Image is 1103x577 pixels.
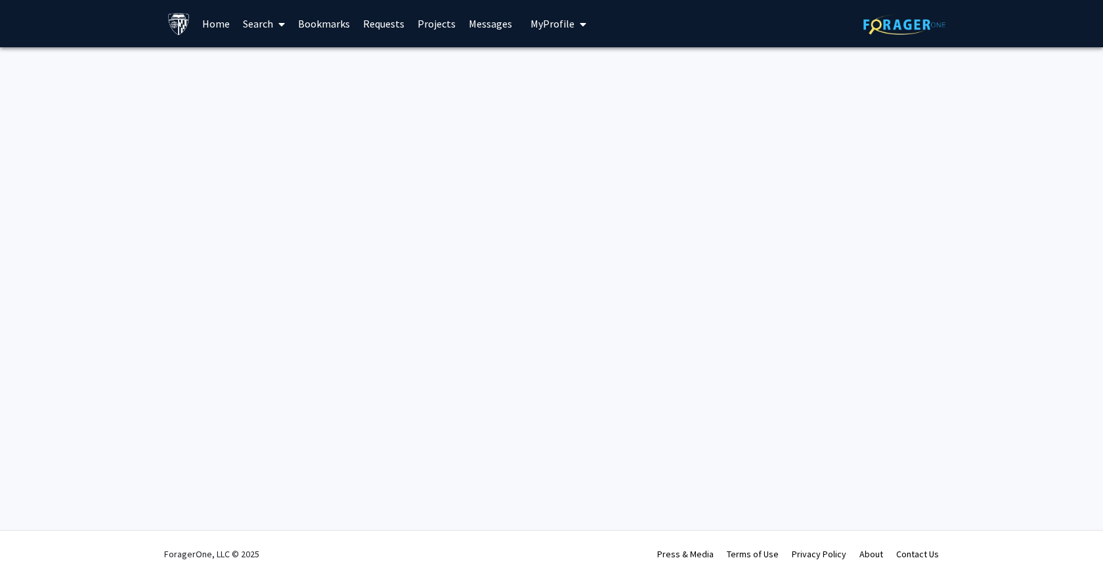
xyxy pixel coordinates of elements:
a: Search [236,1,292,47]
a: Requests [357,1,411,47]
a: Messages [462,1,519,47]
a: Privacy Policy [792,548,846,560]
a: Press & Media [657,548,714,560]
div: ForagerOne, LLC © 2025 [164,531,259,577]
img: ForagerOne Logo [863,14,945,35]
span: My Profile [530,17,574,30]
a: Contact Us [896,548,939,560]
a: Home [196,1,236,47]
a: Projects [411,1,462,47]
a: Bookmarks [292,1,357,47]
img: Johns Hopkins University Logo [167,12,190,35]
a: Terms of Use [727,548,779,560]
a: About [859,548,883,560]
